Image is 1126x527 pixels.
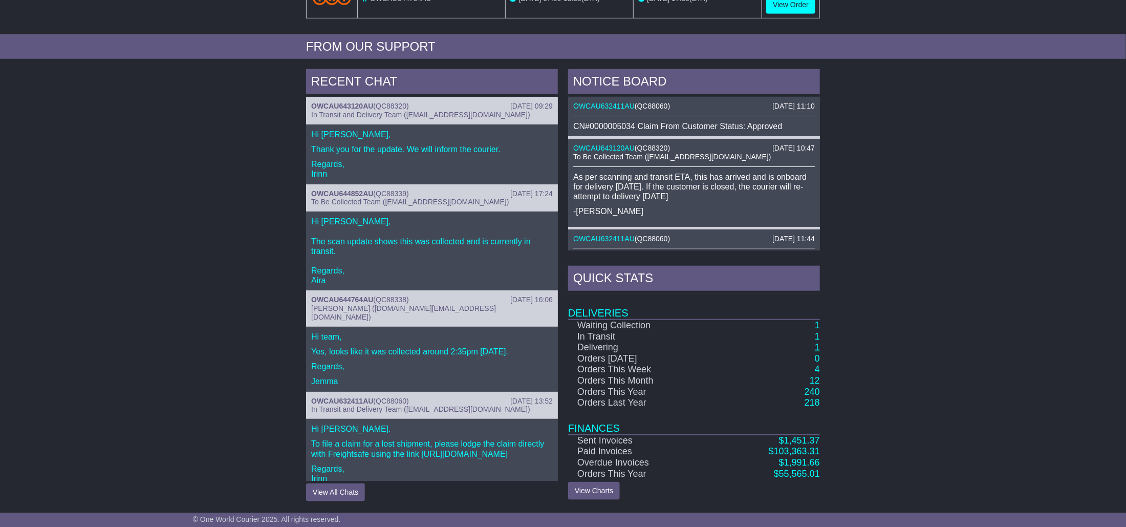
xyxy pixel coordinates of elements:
div: ( ) [573,144,815,153]
span: © One World Courier 2025. All rights reserved. [193,515,341,523]
div: [DATE] 09:29 [510,102,553,111]
a: OWCAU643120AU [573,144,635,152]
button: View All Chats [306,483,365,501]
span: QC88339 [376,189,406,198]
p: Jemma [311,376,553,386]
a: OWCAU643120AU [311,102,373,110]
a: OWCAU632411AU [573,102,635,110]
td: Sent Invoices [568,435,716,447]
a: 1 [815,320,820,330]
div: ( ) [311,189,553,198]
p: To file a claim for a lost shipment, please lodge the claim directly with Freightsafe using the l... [311,439,553,458]
a: View Charts [568,482,620,500]
span: QC88060 [637,102,668,110]
span: QC88320 [637,144,668,152]
a: 1 [815,331,820,342]
span: QC88320 [376,102,406,110]
p: Thank you for the update. We will inform the courier. [311,144,553,154]
td: Orders [DATE] [568,353,716,365]
td: Orders This Month [568,375,716,387]
div: [DATE] 10:47 [772,144,815,153]
a: OWCAU644764AU [311,296,373,304]
span: 1,991.66 [784,457,820,468]
p: As per scanning and transit ETA, this has arrived and is onboard for delivery [DATE]. If the cust... [573,172,815,202]
td: Deliveries [568,293,820,320]
a: 12 [810,375,820,386]
td: Orders This Year [568,387,716,398]
div: [DATE] 17:24 [510,189,553,198]
span: [PERSON_NAME] ([DOMAIN_NAME][EMAIL_ADDRESS][DOMAIN_NAME]) [311,304,496,321]
a: 240 [805,387,820,397]
div: ( ) [573,102,815,111]
div: [DATE] 13:52 [510,397,553,406]
div: NOTICE BOARD [568,69,820,97]
a: OWCAU632411AU [573,235,635,243]
p: Hi team, [311,332,553,342]
a: OWCAU644852AU [311,189,373,198]
div: [DATE] 11:44 [772,235,815,243]
span: 1,451.37 [784,435,820,446]
td: Delivering [568,342,716,353]
td: Orders Last Year [568,397,716,409]
td: Overdue Invoices [568,457,716,469]
a: $103,363.31 [769,446,820,456]
div: RECENT CHAT [306,69,558,97]
a: $1,451.37 [779,435,820,446]
a: 1 [815,342,820,352]
span: To Be Collected Team ([EMAIL_ADDRESS][DOMAIN_NAME]) [311,198,509,206]
td: Finances [568,409,820,435]
div: [DATE] 16:06 [510,296,553,304]
td: Waiting Collection [568,320,716,331]
div: Quick Stats [568,266,820,293]
span: QC88338 [376,296,406,304]
span: In Transit and Delivery Team ([EMAIL_ADDRESS][DOMAIN_NAME]) [311,405,530,413]
div: ( ) [311,102,553,111]
p: Regards, [311,362,553,371]
a: $1,991.66 [779,457,820,468]
span: 55,565.01 [779,469,820,479]
span: To Be Collected Team ([EMAIL_ADDRESS][DOMAIN_NAME]) [573,153,771,161]
div: [DATE] 11:10 [772,102,815,111]
td: Paid Invoices [568,446,716,457]
p: -[PERSON_NAME] [573,206,815,216]
td: In Transit [568,331,716,343]
div: CN#0000005034 Claim From Customer Status: Approved [573,121,815,131]
td: Orders This Year [568,469,716,480]
p: Regards, Irinn [311,159,553,179]
div: ( ) [311,296,553,304]
div: ( ) [573,235,815,243]
a: 0 [815,353,820,364]
p: Regards, Irinn [311,464,553,483]
span: QC88060 [376,397,406,405]
a: OWCAU632411AU [311,397,373,405]
p: Hi [PERSON_NAME], The scan update shows this was collected and is currently in transit. Regards, ... [311,217,553,285]
p: Hi [PERSON_NAME]. [311,424,553,434]
a: $55,565.01 [774,469,820,479]
a: 4 [815,364,820,374]
span: In Transit and Delivery Team ([EMAIL_ADDRESS][DOMAIN_NAME]) [311,111,530,119]
span: 103,363.31 [774,446,820,456]
div: FROM OUR SUPPORT [306,39,820,54]
div: ( ) [311,397,553,406]
p: Hi [PERSON_NAME], [311,130,553,139]
a: 218 [805,397,820,408]
span: QC88060 [637,235,668,243]
p: Yes, looks like it was collected around 2:35pm [DATE]. [311,347,553,356]
td: Orders This Week [568,364,716,375]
